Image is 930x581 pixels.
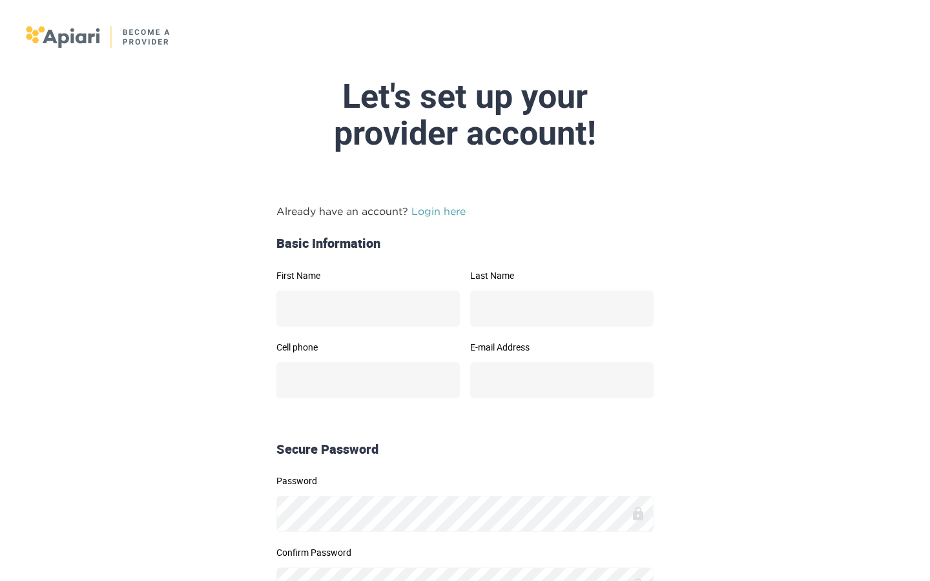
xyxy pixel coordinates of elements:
label: Cell phone [276,343,460,352]
div: Basic Information [271,234,659,253]
div: Secure Password [271,440,659,459]
label: Last Name [470,271,654,280]
label: Password [276,476,654,485]
a: Login here [411,205,466,217]
label: Confirm Password [276,548,654,557]
label: First Name [276,271,460,280]
div: Let's set up your provider account! [160,78,770,152]
img: logo [26,26,171,48]
p: Already have an account? [276,203,654,219]
label: E-mail Address [470,343,654,352]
